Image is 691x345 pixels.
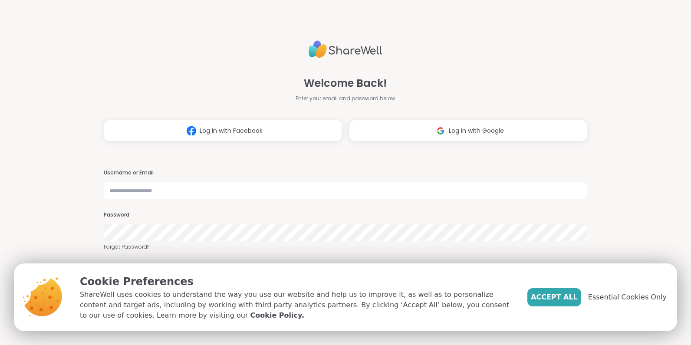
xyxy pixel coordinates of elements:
img: ShareWell Logomark [183,123,200,139]
img: ShareWell Logomark [432,123,449,139]
h3: Username or Email [104,169,587,177]
span: Welcome Back! [304,76,387,91]
a: Forgot Password? [104,243,587,251]
button: Log in with Google [349,120,587,141]
span: Essential Cookies Only [588,292,667,302]
span: Log in with Facebook [200,126,263,135]
img: ShareWell Logo [309,37,382,62]
span: Log in with Google [449,126,504,135]
p: ShareWell uses cookies to understand the way you use our website and help us to improve it, as we... [80,289,513,321]
button: Log in with Facebook [104,120,342,141]
button: Accept All [527,288,581,306]
p: Cookie Preferences [80,274,513,289]
h3: Password [104,211,587,219]
a: Cookie Policy. [250,310,304,321]
span: Enter your email and password below [296,95,395,102]
span: Accept All [531,292,578,302]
